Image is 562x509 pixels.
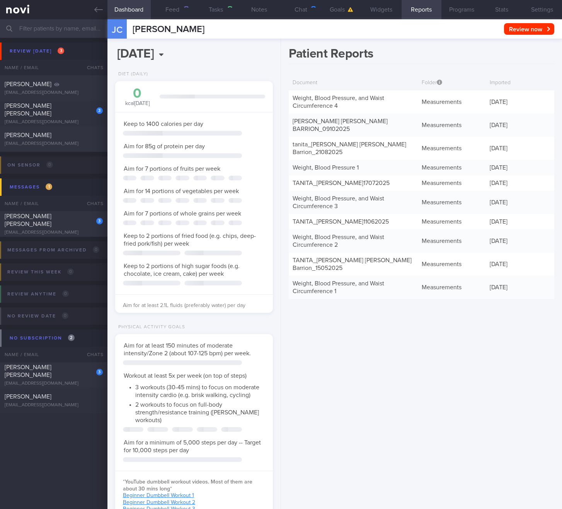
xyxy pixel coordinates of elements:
[123,479,252,492] strong: YouTube dumbbell workout videos. Most of them are about 30 mins long
[77,60,107,75] div: Chats
[504,23,554,35] button: Review now
[5,132,51,138] span: [PERSON_NAME]
[8,182,54,192] div: Messages
[486,141,554,156] div: [DATE]
[62,312,68,319] span: 0
[486,160,554,175] div: [DATE]
[123,87,152,107] div: kcal [DATE]
[293,280,384,294] a: Weight, Blood Pressure, and Waist Circumference 1
[5,402,103,408] div: [EMAIL_ADDRESS][DOMAIN_NAME]
[293,234,384,248] a: Weight, Blood Pressure, and Waist Circumference 2
[5,289,71,299] div: Review anytime
[102,15,131,44] div: JC
[124,121,203,127] span: Keep to 1400 calories per day
[5,381,103,387] div: [EMAIL_ADDRESS][DOMAIN_NAME]
[486,94,554,110] div: [DATE]
[8,333,77,343] div: No subscription
[486,175,554,191] div: [DATE]
[67,268,74,275] span: 0
[96,369,103,375] div: 3
[123,303,245,308] span: Aim for at least 2.1L fluids (preferably water) per day
[5,141,103,147] div: [EMAIL_ADDRESS][DOMAIN_NAME]
[124,233,256,247] span: Keep to 2 portions of fried food (e.g. chips, deep-fried pork/fish) per week
[46,183,52,190] span: 1
[96,107,103,114] div: 3
[486,233,554,249] div: [DATE]
[46,161,53,168] span: 0
[68,334,75,341] span: 2
[8,46,66,56] div: Review [DATE]
[58,48,64,54] span: 3
[293,141,406,155] a: tanita_[PERSON_NAME] [PERSON_NAME] Barrion_21082025
[5,81,51,87] span: [PERSON_NAME]
[124,210,241,217] span: Aim for 7 portions of whole grains per week
[115,71,148,77] div: Diet (Daily)
[5,119,103,125] div: [EMAIL_ADDRESS][DOMAIN_NAME]
[418,160,486,175] div: Measurements
[418,280,486,295] div: Measurements
[418,141,486,156] div: Measurements
[124,143,205,149] span: Aim for 85g of protein per day
[123,493,194,498] a: Beginner Dumbbell Workout 1
[77,196,107,211] div: Chats
[124,188,239,194] span: Aim for 14 portions of vegetables per week
[293,118,388,132] a: [PERSON_NAME] [PERSON_NAME] BARRION_09102025
[5,213,51,227] span: [PERSON_NAME] [PERSON_NAME]
[418,233,486,249] div: Measurements
[77,347,107,362] div: Chats
[115,324,185,330] div: Physical Activity Goals
[5,311,70,321] div: No review date
[418,94,486,110] div: Measurements
[5,267,76,277] div: Review this week
[293,195,384,209] a: Weight, Blood Pressure, and Waist Circumference 3
[5,364,51,378] span: [PERSON_NAME] [PERSON_NAME]
[486,76,554,90] div: Imported
[5,160,55,170] div: On sensor
[96,218,103,224] div: 3
[418,195,486,210] div: Measurements
[123,500,195,505] a: Beginner Dumbbell Workout 2
[486,214,554,229] div: [DATE]
[293,257,412,271] a: TANITA_[PERSON_NAME] [PERSON_NAME] Barrion_15052025
[5,245,101,255] div: Messages from Archived
[293,165,359,171] a: Weight, Blood Pressure 1
[62,290,69,297] span: 0
[133,25,204,34] span: [PERSON_NAME]
[124,343,251,356] span: Aim for at least 150 minutes of moderate intensity/Zone 2 (about 107-125 bpm) per week.
[293,95,384,109] a: Weight, Blood Pressure, and Waist Circumference 4
[293,180,390,186] a: TANITA_[PERSON_NAME]17072025
[418,117,486,133] div: Measurements
[5,103,51,117] span: [PERSON_NAME] [PERSON_NAME]
[124,373,247,379] span: Workout at least 5x per week (on top of steps)
[5,394,51,400] span: [PERSON_NAME]
[124,439,261,453] span: Aim for a minimum of 5,000 steps per day -- Target for 10,000 steps per day
[486,117,554,133] div: [DATE]
[135,382,264,399] li: 3 workouts (30-45 mins) to focus on moderate intensity cardio (e.g. brisk walking, cycling)
[418,214,486,229] div: Measurements
[124,166,220,172] span: Aim for 7 portions of fruits per week
[124,263,240,277] span: Keep to 2 portions of high sugar foods (e.g. chocolate, ice cream, cake) per week
[123,87,152,100] div: 0
[5,230,103,236] div: [EMAIL_ADDRESS][DOMAIN_NAME]
[418,76,486,90] div: Folder
[293,219,389,225] a: TANITA_[PERSON_NAME]11062025
[486,195,554,210] div: [DATE]
[418,175,486,191] div: Measurements
[5,90,103,96] div: [EMAIL_ADDRESS][DOMAIN_NAME]
[289,76,417,90] div: Document
[135,399,264,424] li: 2 workouts to focus on full-body strength/resistance training ([PERSON_NAME] workouts)
[486,280,554,295] div: [DATE]
[289,46,554,64] h1: Patient Reports
[418,256,486,272] div: Measurements
[486,256,554,272] div: [DATE]
[93,246,99,253] span: 0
